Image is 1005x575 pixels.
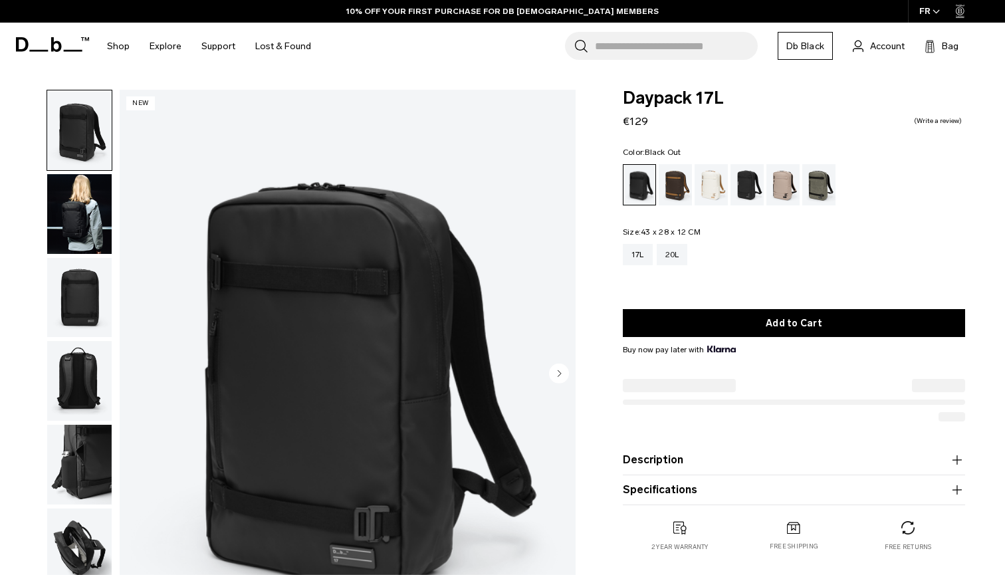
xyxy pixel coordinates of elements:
button: Add to Cart [623,309,965,337]
a: Lost & Found [255,23,311,70]
a: Forest Green [802,164,836,205]
legend: Color: [623,148,681,156]
img: Daypack 17L Black Out [47,258,112,338]
span: Daypack 17L [623,90,965,107]
img: {"height" => 20, "alt" => "Klarna"} [707,346,736,352]
a: Support [201,23,235,70]
a: Write a review [914,118,962,124]
img: Daypack 17L Black Out [47,174,112,254]
img: Daypack 17L Black Out [47,425,112,505]
button: Bag [925,38,958,54]
p: 2 year warranty [651,542,709,552]
img: Daypack 17L Black Out [47,341,112,421]
span: 43 x 28 x 12 CM [641,227,701,237]
button: Daypack 17L Black Out [47,90,112,171]
span: €129 [623,115,648,128]
button: Specifications [623,482,965,498]
a: Oatmilk [695,164,728,205]
a: Explore [150,23,181,70]
button: Description [623,452,965,468]
button: Next slide [549,363,569,386]
legend: Size: [623,228,701,236]
button: Daypack 17L Black Out [47,340,112,421]
a: Fogbow Beige [766,164,800,205]
span: Black Out [645,148,681,157]
a: 10% OFF YOUR FIRST PURCHASE FOR DB [DEMOGRAPHIC_DATA] MEMBERS [346,5,659,17]
a: Black Out [623,164,656,205]
a: Account [853,38,905,54]
p: New [126,96,155,110]
p: Free shipping [770,542,818,551]
a: 17L [623,244,653,265]
a: Charcoal Grey [730,164,764,205]
a: Espresso [659,164,692,205]
button: Daypack 17L Black Out [47,424,112,505]
span: Account [870,39,905,53]
span: Bag [942,39,958,53]
nav: Main Navigation [97,23,321,70]
span: Buy now pay later with [623,344,736,356]
button: Daypack 17L Black Out [47,257,112,338]
p: Free returns [885,542,932,552]
a: Shop [107,23,130,70]
a: Db Black [778,32,833,60]
img: Daypack 17L Black Out [47,90,112,170]
a: 20L [657,244,688,265]
button: Daypack 17L Black Out [47,173,112,255]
